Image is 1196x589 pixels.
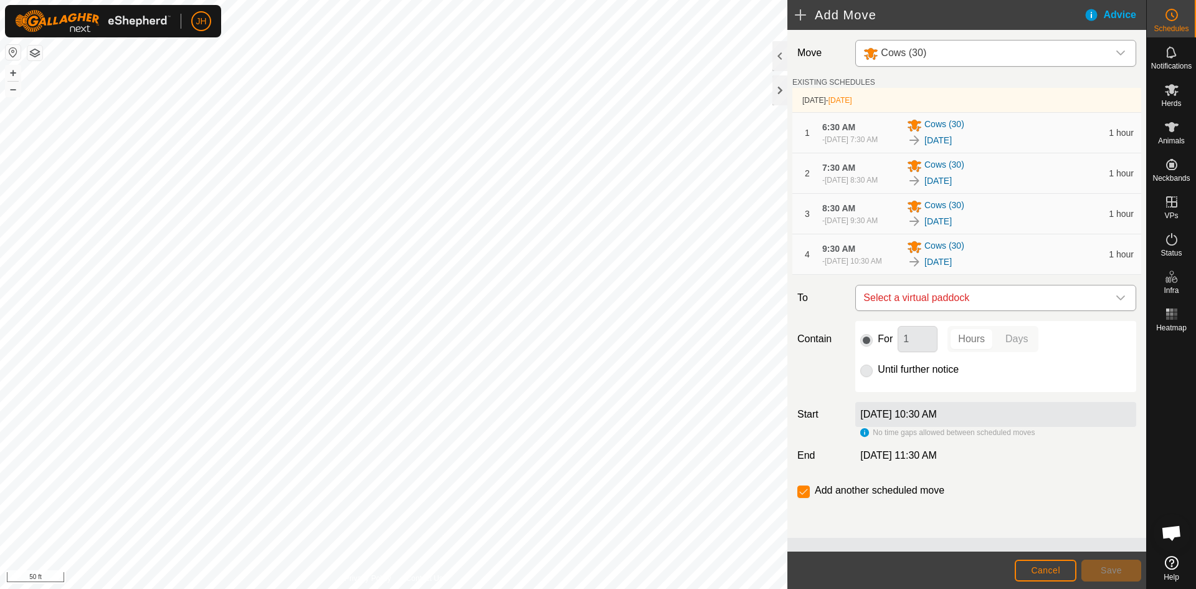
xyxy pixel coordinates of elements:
[924,199,964,214] span: Cows (30)
[924,118,964,133] span: Cows (30)
[828,96,852,105] span: [DATE]
[924,256,952,269] a: [DATE]
[907,254,922,269] img: To
[1164,212,1178,219] span: VPs
[822,134,878,145] div: -
[924,215,952,228] a: [DATE]
[1154,25,1189,32] span: Schedules
[822,203,855,213] span: 8:30 AM
[1084,7,1146,22] div: Advice
[795,7,1084,22] h2: Add Move
[344,573,391,584] a: Privacy Policy
[873,428,1035,437] span: No time gaps allowed between scheduled moves
[825,257,882,266] span: [DATE] 10:30 AM
[822,163,855,173] span: 7:30 AM
[6,65,21,80] button: +
[406,573,443,584] a: Contact Us
[1164,287,1179,294] span: Infra
[907,133,922,148] img: To
[792,40,850,67] label: Move
[1147,551,1196,586] a: Help
[881,47,926,58] span: Cows (30)
[6,82,21,97] button: –
[1160,249,1182,257] span: Status
[27,45,42,60] button: Map Layers
[1108,41,1133,66] div: dropdown trigger
[1109,249,1134,259] span: 1 hour
[907,173,922,188] img: To
[822,175,878,186] div: -
[924,175,952,188] a: [DATE]
[1161,100,1181,107] span: Herds
[1108,285,1133,310] div: dropdown trigger
[1109,168,1134,178] span: 1 hour
[6,45,21,60] button: Reset Map
[924,239,964,254] span: Cows (30)
[1158,137,1185,145] span: Animals
[805,209,810,219] span: 3
[860,450,936,461] span: [DATE] 11:30 AM
[792,407,850,422] label: Start
[1101,565,1122,575] span: Save
[815,486,944,496] label: Add another scheduled move
[907,214,922,229] img: To
[196,15,206,28] span: JH
[1109,209,1134,219] span: 1 hour
[924,158,964,173] span: Cows (30)
[1015,560,1076,582] button: Cancel
[1109,128,1134,138] span: 1 hour
[1031,565,1060,575] span: Cancel
[822,122,855,132] span: 6:30 AM
[822,244,855,254] span: 9:30 AM
[878,334,893,344] label: For
[825,135,878,144] span: [DATE] 7:30 AM
[805,168,810,178] span: 2
[822,256,882,267] div: -
[1153,514,1190,552] div: Open chat
[805,128,810,138] span: 1
[858,41,1108,66] span: Cows
[858,285,1108,310] span: Select a virtual paddock
[825,216,878,225] span: [DATE] 9:30 AM
[1156,324,1187,332] span: Heatmap
[826,96,852,105] span: -
[860,409,936,419] label: [DATE] 10:30 AM
[822,215,878,226] div: -
[792,448,850,463] label: End
[15,10,171,32] img: Gallagher Logo
[825,176,878,184] span: [DATE] 8:30 AM
[1152,175,1190,182] span: Neckbands
[1164,573,1179,581] span: Help
[805,249,810,259] span: 4
[792,332,850,347] label: Contain
[802,96,826,105] span: [DATE]
[878,365,959,375] label: Until further notice
[792,77,875,88] label: EXISTING SCHEDULES
[924,134,952,147] a: [DATE]
[792,285,850,311] label: To
[1151,62,1192,70] span: Notifications
[1081,560,1141,582] button: Save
